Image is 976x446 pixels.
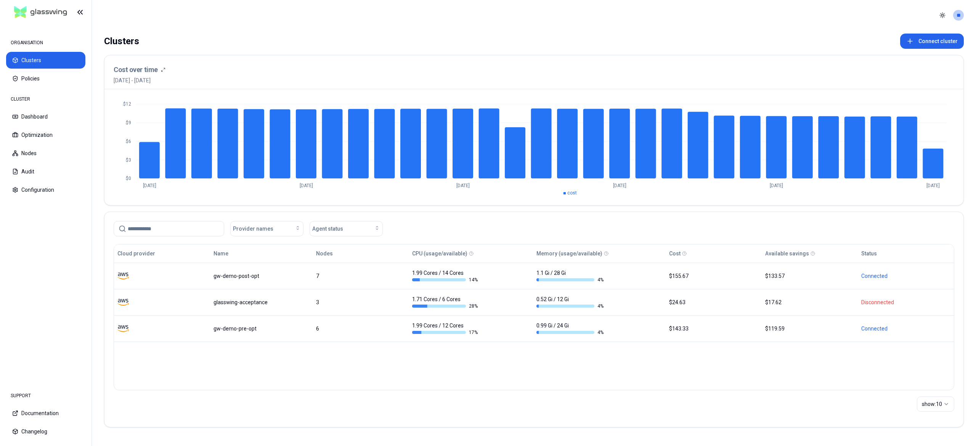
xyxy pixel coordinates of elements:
button: Clusters [6,52,85,69]
div: $24.63 [669,298,758,306]
div: gw-demo-post-opt [213,272,309,280]
div: 28 % [412,303,479,309]
tspan: $3 [126,157,131,163]
div: 7 [316,272,405,280]
div: Connected [861,272,950,280]
button: Policies [6,70,85,87]
tspan: [DATE] [456,183,470,188]
div: gw-demo-pre-opt [213,325,309,332]
img: GlassWing [11,3,70,21]
tspan: $12 [123,101,131,107]
div: 3 [316,298,405,306]
div: 14 % [412,277,479,283]
div: 4 % [536,277,604,283]
tspan: $6 [126,139,131,144]
div: $133.57 [765,272,854,280]
button: Cloud provider [117,246,155,261]
img: aws [117,323,129,334]
div: glasswing-acceptance [213,298,309,306]
tspan: [DATE] [926,183,940,188]
button: Optimization [6,127,85,143]
div: CLUSTER [6,91,85,107]
div: Clusters [104,34,139,49]
button: Changelog [6,423,85,440]
div: 1.71 Cores / 6 Cores [412,295,479,309]
span: Agent status [312,225,343,233]
div: 17 % [412,329,479,335]
div: ORGANISATION [6,35,85,50]
div: Status [861,250,877,257]
button: Name [213,246,228,261]
button: Dashboard [6,108,85,125]
div: Connected [861,325,950,332]
button: CPU (usage/available) [412,246,467,261]
tspan: [DATE] [770,183,783,188]
button: Available savings [765,246,809,261]
div: 1.99 Cores / 14 Cores [412,269,479,283]
button: Memory (usage/available) [536,246,602,261]
div: $155.67 [669,272,758,280]
div: 1.99 Cores / 12 Cores [412,322,479,335]
div: $119.59 [765,325,854,332]
h3: Cost over time [114,64,158,75]
button: Documentation [6,405,85,422]
div: 4 % [536,329,604,335]
button: Cost [669,246,681,261]
div: 6 [316,325,405,332]
span: [DATE] - [DATE] [114,77,165,84]
div: 4 % [536,303,604,309]
button: Provider names [230,221,303,236]
span: Provider names [233,225,273,233]
span: cost [567,190,577,196]
button: Configuration [6,181,85,198]
button: Connect cluster [900,34,964,49]
div: $143.33 [669,325,758,332]
tspan: $0 [126,176,131,181]
img: aws [117,270,129,282]
button: Audit [6,163,85,180]
button: Nodes [316,246,333,261]
div: SUPPORT [6,388,85,403]
div: $17.62 [765,298,854,306]
div: Disconnected [861,298,950,306]
tspan: [DATE] [300,183,313,188]
button: Nodes [6,145,85,162]
tspan: [DATE] [613,183,626,188]
tspan: [DATE] [143,183,156,188]
img: aws [117,297,129,308]
div: 0.52 Gi / 12 Gi [536,295,604,309]
div: 1.1 Gi / 28 Gi [536,269,604,283]
div: 0.99 Gi / 24 Gi [536,322,604,335]
tspan: $9 [126,120,131,125]
button: Agent status [310,221,383,236]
